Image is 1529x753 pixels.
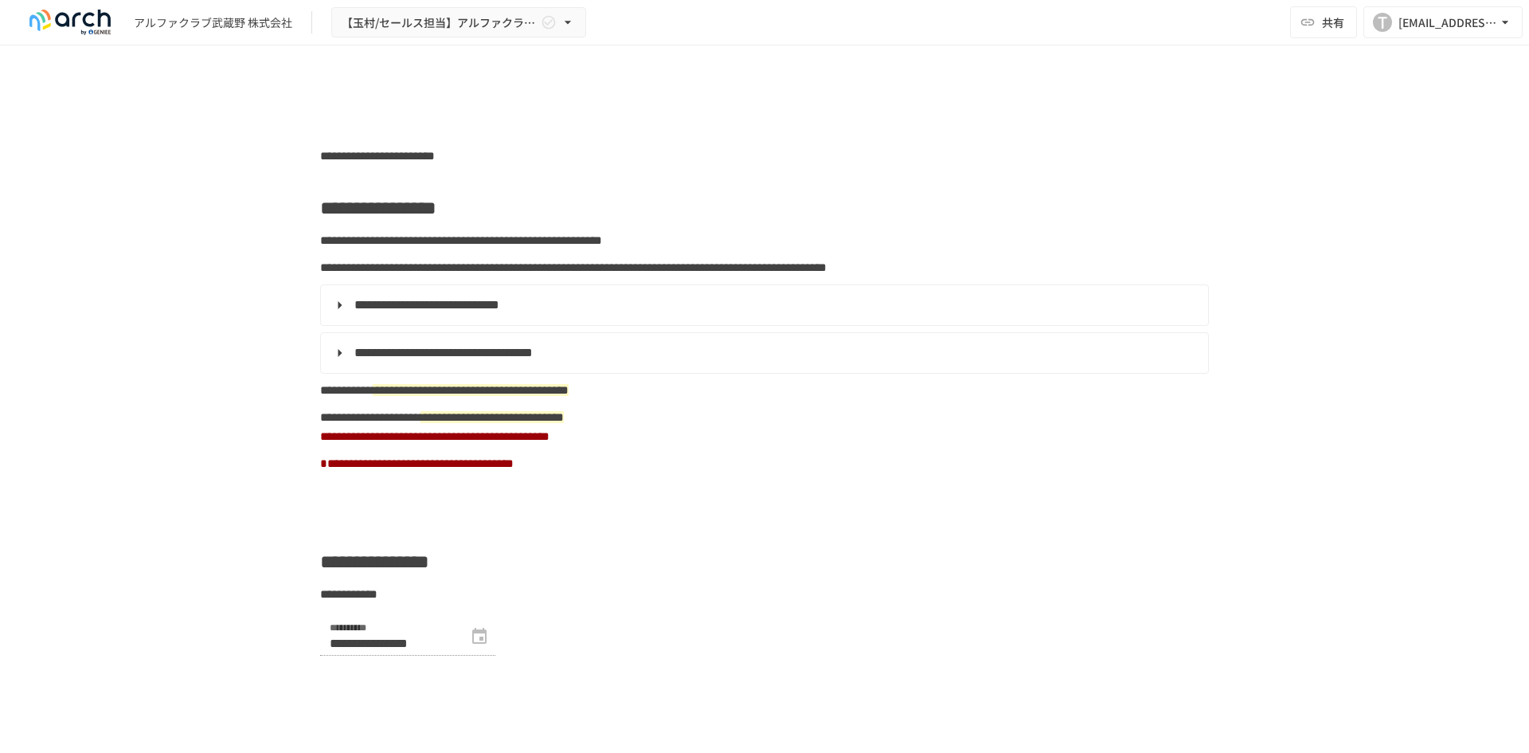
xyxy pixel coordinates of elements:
[1322,14,1344,31] span: 共有
[1363,6,1523,38] button: T[EMAIL_ADDRESS][DOMAIN_NAME]
[342,13,538,33] span: 【玉村/セールス担当】アルファクラブ武蔵野 株式会社様_初期設定サポート
[1373,13,1392,32] div: T
[331,7,586,38] button: 【玉村/セールス担当】アルファクラブ武蔵野 株式会社様_初期設定サポート
[1290,6,1357,38] button: 共有
[134,14,292,31] div: アルファクラブ武蔵野 株式会社
[1398,13,1497,33] div: [EMAIL_ADDRESS][DOMAIN_NAME]
[19,10,121,35] img: logo-default@2x-9cf2c760.svg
